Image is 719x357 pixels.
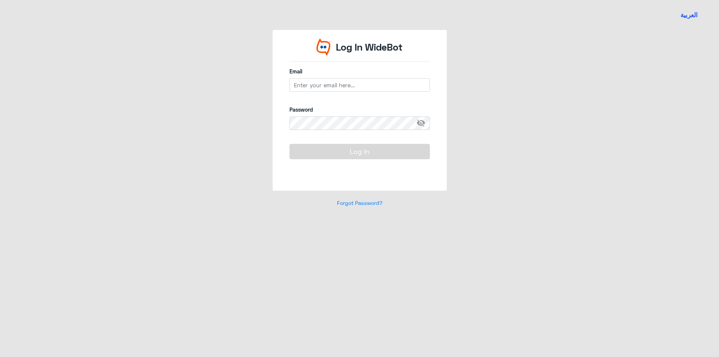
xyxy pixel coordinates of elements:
[316,38,331,56] img: Widebot Logo
[680,10,698,20] button: العربية
[416,117,430,130] span: visibility_off
[289,67,430,75] label: Email
[336,40,403,54] p: Log In WideBot
[289,106,430,114] label: Password
[676,6,702,24] a: Switch language
[289,78,430,92] input: Enter your email here...
[337,200,382,206] a: Forgot Password?
[289,144,430,159] button: Log In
